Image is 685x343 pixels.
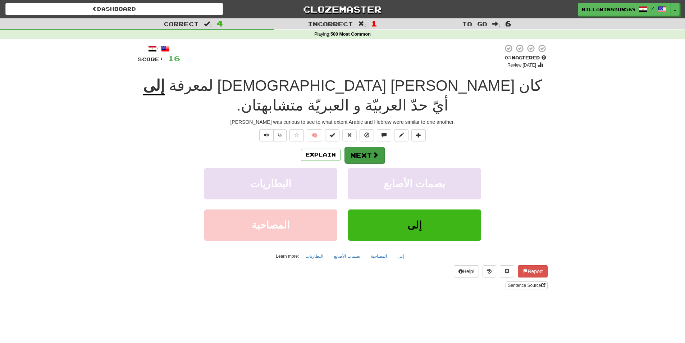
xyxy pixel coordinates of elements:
span: متشابهتان [241,97,303,114]
button: المصاحبة [367,251,391,262]
div: Mastered [503,55,548,61]
button: Help! [454,265,479,277]
button: Edit sentence (alt+d) [394,129,408,141]
span: [PERSON_NAME] [391,77,515,94]
button: بصمات الأصابع [330,251,364,262]
button: Ignore sentence (alt+i) [360,129,374,141]
span: Incorrect [308,20,353,27]
a: Clozemaster [234,3,451,15]
span: / [651,6,654,11]
span: و [353,97,361,114]
button: Explain [301,149,341,161]
button: 🧠 [307,129,322,141]
span: العبريّة [307,97,349,114]
span: العربيّة [365,97,407,114]
button: البطاريات [302,251,327,262]
a: Dashboard [5,3,223,15]
span: أيّ [432,97,448,114]
strong: 500 Most Common [330,32,371,37]
button: Reset to 0% Mastered (alt+r) [342,129,357,141]
button: المصاحبة [204,209,337,241]
span: Score: [138,56,164,62]
small: Review: [DATE] [507,63,536,68]
span: Correct [164,20,199,27]
small: Learn more: [276,254,299,259]
a: Sentence Source [506,281,547,289]
button: بصمات الأصابع [348,168,481,199]
button: Play sentence audio (ctl+space) [259,129,274,141]
span: To go [462,20,487,27]
span: : [358,21,366,27]
button: Favorite sentence (alt+f) [289,129,304,141]
div: [PERSON_NAME] was curious to see to what extent Arabic and Hebrew were similar to one another. [138,118,548,126]
span: حدّ [411,97,428,114]
button: إلى [348,209,481,241]
a: BillowingSun5697 / [578,3,671,16]
span: BillowingSun5697 [582,6,635,13]
button: إلى [394,251,408,262]
u: إلى [143,77,165,95]
div: / [138,44,180,53]
span: لمعرفة [169,77,213,94]
button: Next [344,147,385,163]
button: Add to collection (alt+a) [411,129,426,141]
button: Report [518,265,547,277]
button: Set this sentence to 100% Mastered (alt+m) [325,129,339,141]
button: Discuss sentence (alt+u) [377,129,391,141]
span: 1 [371,19,377,28]
span: . [237,97,448,114]
div: Text-to-speech controls [258,129,287,141]
span: : [204,21,212,27]
span: 4 [217,19,223,28]
span: 0 % [504,55,512,60]
span: البطاريات [250,178,291,189]
span: كان [519,77,542,94]
span: [DEMOGRAPHIC_DATA] [217,77,386,94]
span: المصاحبة [252,220,290,231]
button: Round history (alt+y) [483,265,496,277]
span: 6 [505,19,511,28]
span: : [492,21,500,27]
span: إلى [407,220,422,231]
button: ½ [273,129,287,141]
button: البطاريات [204,168,337,199]
span: بصمات الأصابع [384,178,445,189]
span: 16 [168,54,180,63]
